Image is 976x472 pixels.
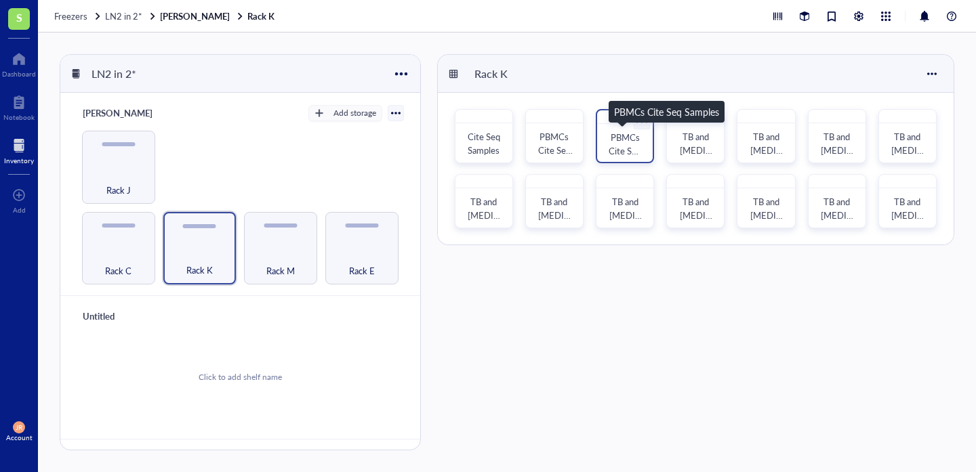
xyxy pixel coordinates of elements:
[821,130,854,251] span: TB and [MEDICAL_DATA] [MEDICAL_DATA]: PBMC Box ?
[16,9,22,26] span: S
[77,307,158,326] div: Untitled
[538,130,573,170] span: PBMCs Cite Seq Samples
[2,70,36,78] div: Dashboard
[614,104,719,119] div: PBMCs Cite Seq Samples
[105,9,142,22] span: LN2 in 2*
[468,62,550,85] div: Rack K
[891,195,924,316] span: TB and [MEDICAL_DATA] [MEDICAL_DATA]: PBMC Box ?
[349,263,375,278] span: Rack E
[468,195,501,316] span: TB and [MEDICAL_DATA] [MEDICAL_DATA]: PBMC Box ?
[266,263,295,278] span: Rack M
[538,195,571,316] span: TB and [MEDICAL_DATA] [MEDICAL_DATA]: PBMC Box ?
[186,263,213,278] span: Rack K
[333,107,376,119] div: Add storage
[85,62,167,85] div: LN2 in 2*
[160,10,277,22] a: [PERSON_NAME]Rack K
[750,130,783,251] span: TB and [MEDICAL_DATA] [MEDICAL_DATA]: PBMC Box ?
[3,113,35,121] div: Notebook
[2,48,36,78] a: Dashboard
[821,195,854,316] span: TB and [MEDICAL_DATA] [MEDICAL_DATA]: PBMC Box ?
[105,263,131,278] span: Rack C
[4,135,34,165] a: Inventory
[13,206,26,214] div: Add
[3,91,35,121] a: Notebook
[891,130,924,251] span: TB and [MEDICAL_DATA] [MEDICAL_DATA]: PBMC Box ?
[468,130,502,156] span: Cite Seq Samples
[609,131,643,171] span: PBMCs Cite Seq Samples
[6,433,33,442] div: Account
[679,195,712,316] span: TB and [MEDICAL_DATA] [MEDICAL_DATA]: PBMC Box ?
[609,195,642,316] span: TB and [MEDICAL_DATA] [MEDICAL_DATA]: PBMC Box ?
[679,130,712,251] span: TB and [MEDICAL_DATA] [MEDICAL_DATA]: PBMC Box ?
[54,10,102,22] a: Freezers
[105,10,157,22] a: LN2 in 2*
[106,183,131,198] span: Rack J
[199,371,282,383] div: Click to add shelf name
[77,104,159,123] div: [PERSON_NAME]
[4,156,34,165] div: Inventory
[308,105,382,121] button: Add storage
[750,195,783,316] span: TB and [MEDICAL_DATA] [MEDICAL_DATA]: PBMC Box ?
[54,9,87,22] span: Freezers
[16,423,22,431] span: JR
